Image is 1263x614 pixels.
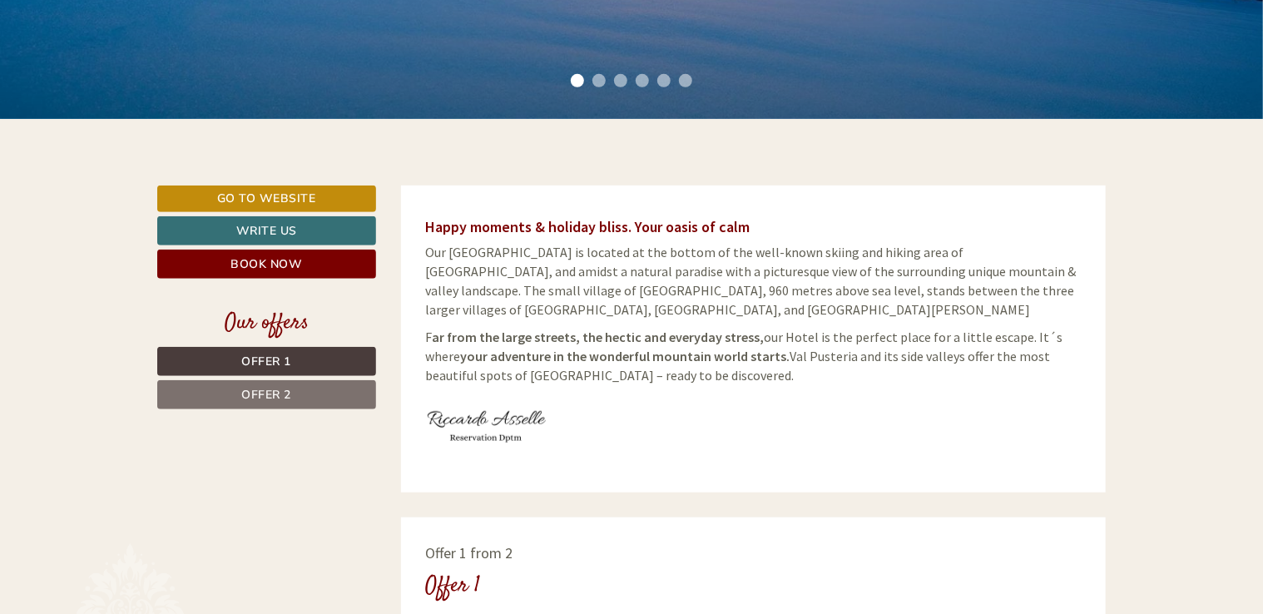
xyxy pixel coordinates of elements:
[298,12,358,41] div: [DATE]
[426,328,1082,385] p: F our Hotel is the perfect place for a little escape. It´s where Val Pusteria and its side valley...
[433,329,765,345] strong: ar from the large streets, the hectic and everyday stress,
[426,543,513,562] span: Offer 1 from 2
[572,438,656,468] button: Send
[25,81,184,92] small: 20:00
[157,250,376,279] a: Book now
[426,393,547,459] img: user-152.jpg
[157,186,376,212] a: Go to website
[157,308,376,339] div: Our offers
[426,217,750,236] span: Happy moments & holiday bliss. Your oasis of calm
[25,48,184,62] div: [GEOGRAPHIC_DATA]
[242,387,292,403] span: Offer 2
[426,571,481,602] div: Offer 1
[157,216,376,245] a: Write us
[426,243,1082,319] p: Our [GEOGRAPHIC_DATA] is located at the bottom of the well-known skiing and hiking area of [GEOGR...
[461,348,790,364] strong: your adventure in the wonderful mountain world starts.
[12,45,192,96] div: Hello, how can we help you?
[242,354,292,369] span: Offer 1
